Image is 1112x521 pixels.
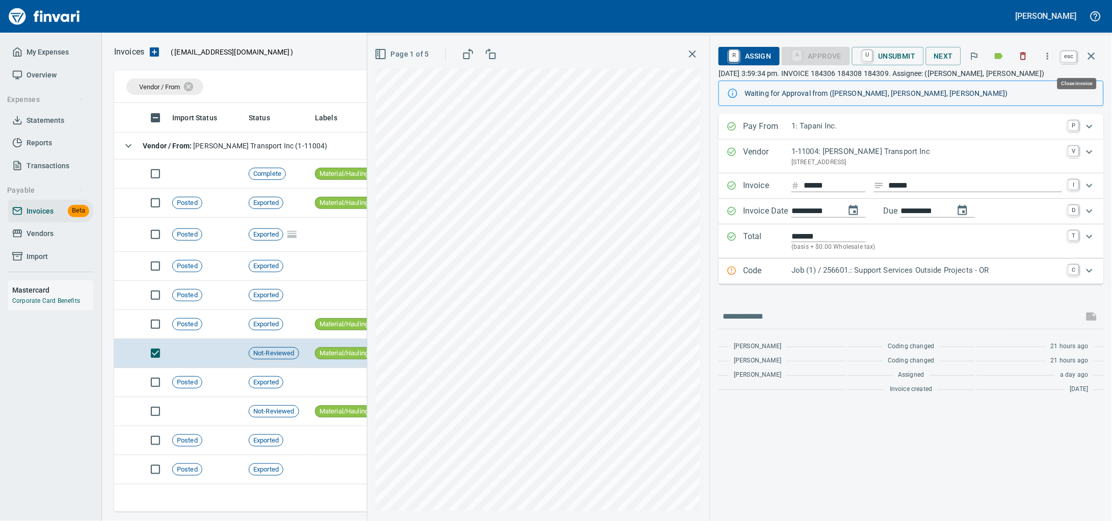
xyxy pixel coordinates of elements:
h6: Mastercard [12,284,93,296]
span: [EMAIL_ADDRESS][DOMAIN_NAME] [173,47,290,57]
h5: [PERSON_NAME] [1016,11,1077,21]
span: Not-Reviewed [249,349,299,358]
span: Import [27,250,48,263]
span: Coding changed [888,356,935,366]
a: Corporate Card Benefits [12,297,80,304]
span: Coding changed [888,342,935,352]
p: Due [883,205,932,217]
span: Import Status [172,112,217,124]
span: Material/Hauling [315,198,373,208]
div: Expand [719,258,1104,284]
span: My Expenses [27,46,69,59]
a: R [729,50,739,61]
span: Not-Reviewed [249,407,299,416]
span: Material/Hauling [315,407,373,416]
span: Exported [249,198,283,208]
span: Exported [249,378,283,387]
div: Expand [719,114,1104,140]
button: change due date [950,198,975,223]
span: Exported [249,320,283,329]
span: Assigned [898,370,924,380]
span: Exported [249,230,283,240]
div: Vendor / From [126,79,203,95]
div: Waiting for Approval from ([PERSON_NAME], [PERSON_NAME], [PERSON_NAME]) [745,84,1095,102]
p: Invoice Date [743,205,791,218]
div: Job Phase required [782,50,850,59]
span: Overview [27,69,57,82]
svg: Invoice description [874,180,884,191]
span: Statements [27,114,64,127]
button: Payable [3,181,88,200]
p: Vendor [743,146,791,167]
span: This records your message into the invoice and notifies anyone mentioned [1079,304,1104,329]
span: [DATE] [1070,384,1089,395]
p: Code [743,265,791,278]
a: Finvari [6,4,83,29]
p: ( ) [165,47,294,57]
p: (basis + $0.00 Wholesale tax) [791,242,1063,252]
span: Material/Hauling [315,169,373,179]
p: Pay From [743,120,791,134]
button: Page 1 of 5 [373,45,433,64]
span: Page 1 of 5 [377,48,429,61]
a: Overview [8,64,93,87]
span: Exported [249,291,283,300]
button: [PERSON_NAME] [1013,8,1079,24]
p: 1-11004: [PERSON_NAME] Transport Inc [791,146,1063,158]
span: Posted [173,378,202,387]
span: Expenses [7,93,84,106]
span: [PERSON_NAME] Transport Inc (1-11004) [143,142,328,150]
span: Labels [315,112,337,124]
span: Posted [173,262,202,271]
span: Complete [249,169,285,179]
button: Expenses [3,90,88,109]
span: Status [249,112,270,124]
span: [PERSON_NAME] [734,342,781,352]
span: Vendors [27,227,54,240]
span: a day ago [1060,370,1089,380]
span: 21 hours ago [1051,356,1089,366]
span: Next [934,50,954,63]
span: Import Status [172,112,230,124]
span: Exported [249,436,283,446]
p: Total [743,230,791,252]
button: Flag [963,45,986,67]
button: Next [926,47,962,66]
span: Pages Split [283,230,301,238]
a: Reports [8,132,93,154]
a: U [863,50,872,61]
span: Status [249,112,283,124]
a: InvoicesBeta [8,200,93,223]
div: Expand [719,140,1104,173]
span: [PERSON_NAME] [734,370,781,380]
a: Vendors [8,222,93,245]
a: T [1069,230,1079,241]
span: Assign [727,47,771,65]
button: UUnsubmit [852,47,924,65]
button: RAssign [719,47,779,65]
a: P [1069,120,1079,131]
button: Discard [1012,45,1035,67]
span: Unsubmit [860,47,916,65]
p: 1: Tapani Inc. [791,120,1063,132]
a: esc [1062,51,1077,62]
span: Labels [315,112,351,124]
span: Beta [68,205,89,217]
span: Posted [173,291,202,300]
span: Material/Hauling [315,320,373,329]
span: Posted [173,320,202,329]
p: Job (1) / 256601.: Support Services Outside Projects - OR [791,265,1063,276]
span: Posted [173,465,202,475]
p: Invoice [743,179,791,193]
button: Upload an Invoice [144,46,165,58]
div: Expand [719,173,1104,199]
span: Posted [173,436,202,446]
div: Expand [719,224,1104,258]
nav: breadcrumb [114,46,144,58]
span: Invoices [27,205,54,218]
a: My Expenses [8,41,93,64]
svg: Invoice number [791,179,800,192]
span: Vendor / From [139,83,180,91]
a: Import [8,245,93,268]
span: 21 hours ago [1051,342,1089,352]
